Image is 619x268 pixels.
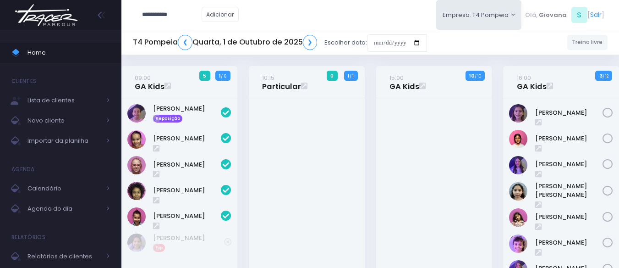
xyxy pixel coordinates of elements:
a: Treino livre [567,35,608,50]
strong: 3 [599,72,603,79]
a: 09:00GA Kids [135,73,164,91]
span: Lista de clientes [27,95,101,106]
a: Sair [590,10,602,20]
span: Home [27,47,110,59]
a: [PERSON_NAME] [153,186,221,195]
a: [PERSON_NAME] [153,104,221,113]
a: Adicionar [202,7,239,22]
img: Antonella Zappa Marques [509,104,527,123]
span: Novo cliente [27,115,101,127]
h4: Relatórios [11,228,45,246]
img: Beatriz Cogo [127,104,146,123]
a: [PERSON_NAME] [535,212,603,222]
a: [PERSON_NAME] [153,134,221,143]
h4: Agenda [11,160,35,179]
h4: Clientes [11,72,36,90]
a: [PERSON_NAME] [535,134,603,143]
img: Luiza Braz [509,208,527,227]
a: ❯ [303,35,318,50]
a: ❮ [178,35,192,50]
small: / 10 [475,73,481,79]
img: Lia Widman [509,156,527,174]
div: Escolher data: [133,32,427,53]
small: / 12 [603,73,608,79]
span: 5 [199,71,210,81]
strong: 10 [469,72,475,79]
span: Importar da planilha [27,135,101,147]
img: Nina Loureiro Andrusyszyn [509,234,527,253]
span: Giovana [539,11,567,20]
small: / 1 [350,73,354,79]
span: Olá, [525,11,537,20]
a: 10:15Particular [262,73,301,91]
a: [PERSON_NAME] [535,108,603,117]
a: [PERSON_NAME] [153,212,221,221]
a: [PERSON_NAME] [PERSON_NAME] [535,182,603,200]
h5: T4 Pompeia Quarta, 1 de Outubro de 2025 [133,35,317,50]
span: Calendário [27,183,101,195]
img: Clara Sigolo [509,130,527,148]
span: Reposição [153,115,182,123]
span: 0 [327,71,338,81]
img: Marina Árju Aragão Abreu [127,234,146,252]
small: 09:00 [135,73,151,82]
small: 15:00 [389,73,404,82]
img: Júlia Barbosa [127,130,146,149]
div: [ ] [521,5,608,25]
a: [PERSON_NAME] [153,160,221,169]
img: Priscila Vanzolini [127,182,146,200]
small: 16:00 [517,73,531,82]
strong: 1 [348,72,350,79]
a: 16:00GA Kids [517,73,547,91]
a: [PERSON_NAME] [535,160,603,169]
img: STELLA ARAUJO LAGUNA [127,207,146,226]
img: Luisa Yen Muller [509,182,527,201]
span: S [571,7,587,23]
strong: 1 [219,72,221,79]
a: [PERSON_NAME] [153,234,224,243]
span: Relatórios de clientes [27,251,101,262]
small: / 6 [221,73,226,79]
img: Paola baldin Barreto Armentano [127,156,146,174]
span: Agenda do dia [27,203,101,215]
small: 10:15 [262,73,274,82]
a: [PERSON_NAME] [535,238,603,247]
a: 15:00GA Kids [389,73,419,91]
